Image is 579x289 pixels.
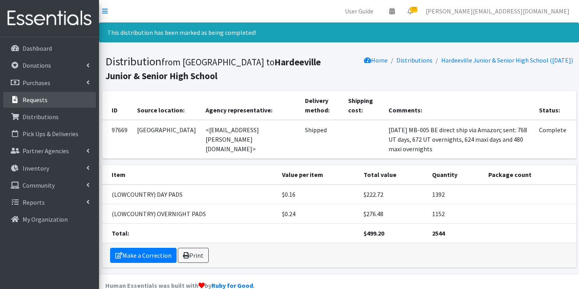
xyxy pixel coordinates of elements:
td: Complete [534,120,576,159]
p: Donations [23,61,51,69]
a: Hardeeville Junior & Senior High School ([DATE]) [441,56,573,64]
th: Quantity [427,165,484,184]
td: [GEOGRAPHIC_DATA] [132,120,201,159]
a: Home [364,56,388,64]
b: Hardeeville Junior & Senior High School [105,56,321,82]
th: Status: [534,91,576,120]
p: Reports [23,198,45,206]
a: Distributions [3,109,96,125]
p: Community [23,181,55,189]
td: Shipped [300,120,343,159]
a: Dashboard [3,40,96,56]
h1: Distribution [105,55,336,82]
a: Purchases [3,75,96,91]
a: Distributions [396,56,432,64]
span: 77 [410,7,417,12]
a: [PERSON_NAME][EMAIL_ADDRESS][DOMAIN_NAME] [419,3,576,19]
a: Community [3,177,96,193]
a: Print [178,248,209,263]
strong: Total: [112,229,129,237]
th: Comments: [384,91,534,120]
td: (LOWCOUNTRY) OVERNIGHT PADS [102,204,277,224]
div: This distribution has been marked as being completed! [99,23,579,42]
th: Delivery method: [300,91,343,120]
a: My Organization [3,211,96,227]
p: Dashboard [23,44,52,52]
a: Partner Agencies [3,143,96,159]
th: Agency representative: [201,91,300,120]
th: Item [102,165,277,184]
th: Total value [359,165,427,184]
th: Package count [484,165,576,184]
a: Requests [3,92,96,108]
a: 77 [401,3,419,19]
p: Purchases [23,79,50,87]
img: HumanEssentials [3,5,96,32]
td: 97669 [102,120,132,159]
td: $0.24 [277,204,359,224]
a: User Guide [339,3,380,19]
p: My Organization [23,215,68,223]
p: Distributions [23,113,59,121]
a: Make a Correction [110,248,177,263]
th: Source location: [132,91,201,120]
th: Value per item [277,165,359,184]
p: Inventory [23,164,49,172]
td: <[EMAIL_ADDRESS][PERSON_NAME][DOMAIN_NAME]> [201,120,300,159]
strong: $499.20 [364,229,384,237]
a: Donations [3,57,96,73]
th: ID [102,91,132,120]
td: (LOWCOUNTRY) DAY PADS [102,184,277,204]
td: $222.72 [359,184,427,204]
td: $276.48 [359,204,427,224]
strong: 2544 [432,229,445,237]
a: Reports [3,194,96,210]
small: from [GEOGRAPHIC_DATA] to [105,56,321,82]
p: Requests [23,96,48,104]
p: Partner Agencies [23,147,69,155]
td: 1392 [427,184,484,204]
p: Pick Ups & Deliveries [23,130,78,138]
td: 1152 [427,204,484,224]
a: Pick Ups & Deliveries [3,126,96,142]
a: Inventory [3,160,96,176]
th: Shipping cost: [343,91,384,120]
td: [DATE] MB-005 BE direct ship via Amazon; sent: 768 UT days, 672 UT overnights, 624 maxi days and ... [384,120,534,159]
td: $0.16 [277,184,359,204]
